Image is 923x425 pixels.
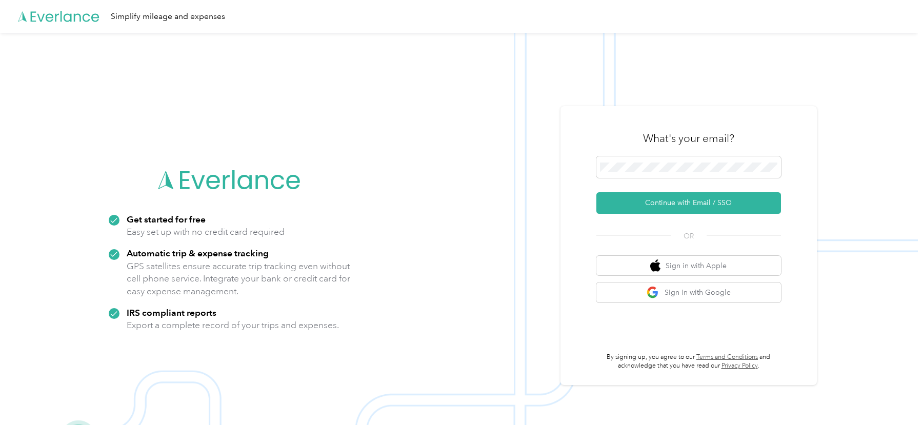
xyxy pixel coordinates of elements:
[671,231,707,241] span: OR
[111,10,225,23] div: Simplify mileage and expenses
[596,192,781,214] button: Continue with Email / SSO
[721,362,758,370] a: Privacy Policy
[866,368,923,425] iframe: Everlance-gr Chat Button Frame
[127,248,269,258] strong: Automatic trip & expense tracking
[127,307,216,318] strong: IRS compliant reports
[696,353,758,361] a: Terms and Conditions
[596,353,781,371] p: By signing up, you agree to our and acknowledge that you have read our .
[127,260,351,298] p: GPS satellites ensure accurate trip tracking even without cell phone service. Integrate your bank...
[127,319,339,332] p: Export a complete record of your trips and expenses.
[643,131,734,146] h3: What's your email?
[647,286,659,299] img: google logo
[650,259,660,272] img: apple logo
[596,282,781,302] button: google logoSign in with Google
[127,226,285,238] p: Easy set up with no credit card required
[596,256,781,276] button: apple logoSign in with Apple
[127,214,206,225] strong: Get started for free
